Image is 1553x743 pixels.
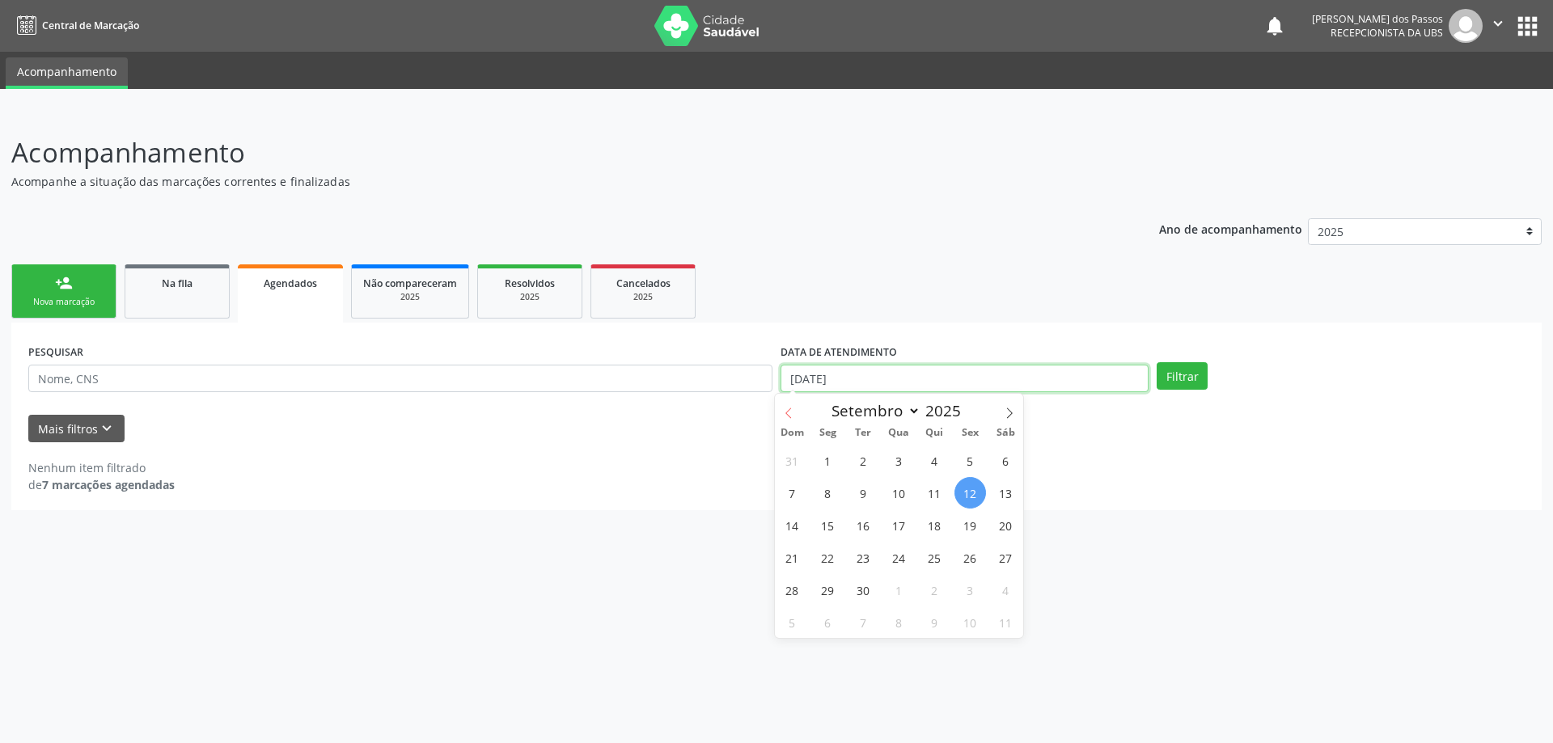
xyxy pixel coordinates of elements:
span: Setembro 6, 2025 [990,445,1022,476]
input: Selecione um intervalo [781,365,1149,392]
input: Year [920,400,974,421]
span: Outubro 4, 2025 [990,574,1022,606]
span: Seg [810,428,845,438]
span: Setembro 16, 2025 [848,509,879,541]
span: Sex [952,428,988,438]
span: Setembro 26, 2025 [954,542,986,573]
img: img [1449,9,1483,43]
div: 2025 [603,291,683,303]
button: Mais filtroskeyboard_arrow_down [28,415,125,443]
span: Recepcionista da UBS [1331,26,1443,40]
span: Outubro 7, 2025 [848,606,879,638]
span: Setembro 27, 2025 [990,542,1022,573]
span: Setembro 28, 2025 [776,574,808,606]
strong: 7 marcações agendadas [42,477,175,492]
a: Central de Marcação [11,12,139,39]
span: Não compareceram [363,277,457,290]
span: Agendados [264,277,317,290]
button:  [1483,9,1513,43]
span: Qua [881,428,916,438]
span: Outubro 8, 2025 [883,606,915,638]
span: Outubro 5, 2025 [776,606,808,638]
span: Outubro 6, 2025 [812,606,844,638]
span: Setembro 30, 2025 [848,574,879,606]
span: Outubro 1, 2025 [883,574,915,606]
label: DATA DE ATENDIMENTO [781,340,897,365]
span: Na fila [162,277,193,290]
span: Setembro 10, 2025 [883,477,915,509]
span: Outubro 10, 2025 [954,606,986,638]
div: Nenhum item filtrado [28,459,175,476]
input: Nome, CNS [28,365,772,392]
div: 2025 [363,291,457,303]
span: Setembro 11, 2025 [919,477,950,509]
div: Nova marcação [23,296,104,308]
span: Setembro 1, 2025 [812,445,844,476]
span: Setembro 22, 2025 [812,542,844,573]
div: 2025 [489,291,570,303]
i: keyboard_arrow_down [98,420,116,437]
button: Filtrar [1157,362,1208,390]
span: Resolvidos [505,277,555,290]
span: Setembro 29, 2025 [812,574,844,606]
span: Sáb [988,428,1023,438]
span: Setembro 19, 2025 [954,509,986,541]
span: Setembro 21, 2025 [776,542,808,573]
a: Acompanhamento [6,57,128,89]
span: Setembro 15, 2025 [812,509,844,541]
div: [PERSON_NAME] dos Passos [1312,12,1443,26]
label: PESQUISAR [28,340,83,365]
span: Ter [845,428,881,438]
span: Setembro 18, 2025 [919,509,950,541]
div: person_add [55,274,73,292]
span: Setembro 13, 2025 [990,477,1022,509]
span: Setembro 17, 2025 [883,509,915,541]
span: Outubro 3, 2025 [954,574,986,606]
span: Setembro 4, 2025 [919,445,950,476]
p: Acompanhamento [11,133,1082,173]
span: Outubro 2, 2025 [919,574,950,606]
span: Setembro 14, 2025 [776,509,808,541]
button: apps [1513,12,1542,40]
span: Setembro 23, 2025 [848,542,879,573]
span: Setembro 5, 2025 [954,445,986,476]
span: Outubro 9, 2025 [919,606,950,638]
div: de [28,476,175,493]
select: Month [824,399,921,422]
p: Acompanhe a situação das marcações correntes e finalizadas [11,173,1082,190]
button: notifications [1263,15,1286,37]
span: Central de Marcação [42,19,139,32]
i:  [1489,15,1507,32]
span: Setembro 24, 2025 [883,542,915,573]
span: Setembro 8, 2025 [812,477,844,509]
span: Setembro 7, 2025 [776,477,808,509]
span: Qui [916,428,952,438]
span: Setembro 25, 2025 [919,542,950,573]
span: Agosto 31, 2025 [776,445,808,476]
span: Setembro 20, 2025 [990,509,1022,541]
span: Setembro 12, 2025 [954,477,986,509]
span: Dom [775,428,810,438]
span: Setembro 3, 2025 [883,445,915,476]
span: Setembro 9, 2025 [848,477,879,509]
p: Ano de acompanhamento [1159,218,1302,239]
span: Outubro 11, 2025 [990,606,1022,638]
span: Setembro 2, 2025 [848,445,879,476]
span: Cancelados [616,277,671,290]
